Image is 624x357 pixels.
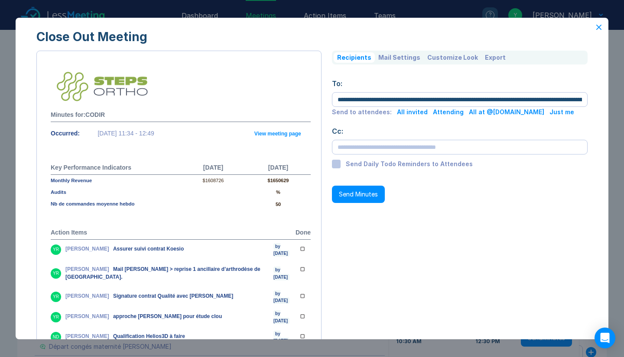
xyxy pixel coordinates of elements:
[51,187,181,198] td: Audits
[51,268,61,279] div: YR
[300,309,305,319] img: Done
[65,313,109,319] span: [PERSON_NAME]
[273,243,289,257] span: by [DATE]
[65,333,109,339] span: [PERSON_NAME]
[113,313,222,319] span: approche [PERSON_NAME] pour étude clou
[51,65,153,108] img: Less Meeting
[300,328,305,339] img: Done
[246,161,311,175] th: [DATE]
[51,244,61,255] div: YR
[549,109,574,116] div: Just me
[51,332,61,342] div: ND
[595,328,615,348] div: Open Intercom Messenger
[332,186,385,203] button: Send Minutes
[36,30,588,44] div: Close Out Meeting
[273,290,289,304] span: by [DATE]
[424,52,481,63] button: Customize Look
[51,292,61,302] div: YR
[51,111,85,118] span: Minutes for:
[246,187,311,198] td: %
[51,312,61,322] div: YR
[332,78,588,89] div: To:
[113,246,184,252] span: Assurer suivi contrat Koesio
[51,108,311,122] th: CODIR
[273,310,289,324] span: by [DATE]
[300,288,305,299] img: Done
[113,293,233,299] span: Signature contrat Qualité avec [PERSON_NAME]
[346,161,473,167] div: Send Daily Todo Reminders to Attendees
[65,266,109,272] span: [PERSON_NAME]
[181,174,246,187] td: $1608726
[181,161,246,175] th: [DATE]
[300,241,305,251] img: Done
[65,246,109,252] span: [PERSON_NAME]
[273,331,289,344] span: by [DATE]
[51,226,296,240] th: Action Items
[334,52,375,63] button: Recipients
[97,122,254,145] td: [DATE] 11:34 - 12:49
[273,267,289,280] span: by [DATE]
[481,52,509,63] button: Export
[246,198,311,210] td: 50
[113,333,185,339] span: Qualification Helios3D à faire
[254,131,301,137] a: View meeting page
[51,174,181,187] td: Monthly Revenue
[296,226,311,240] th: Done
[300,261,305,272] img: Done
[246,174,311,187] td: $1650629
[65,293,109,299] span: [PERSON_NAME]
[397,109,428,116] div: All invited
[375,52,424,63] button: Mail Settings
[332,126,588,136] div: Cc:
[469,109,544,116] div: All at @[DOMAIN_NAME]
[433,109,464,116] div: Attending
[51,161,181,175] th: Key Performance Indicators
[51,122,97,145] td: Occurred:
[65,266,260,280] span: Mail [PERSON_NAME] > reprise 1 ancillaire d’arthrodèse de [GEOGRAPHIC_DATA].
[51,198,181,210] td: Nb de commandes moyenne hebdo
[332,109,392,116] div: Send to attendees:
